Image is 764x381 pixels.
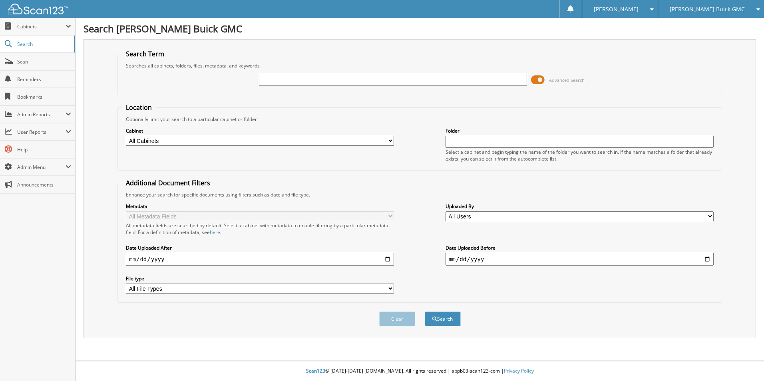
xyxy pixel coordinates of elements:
[8,4,68,14] img: scan123-logo-white.svg
[126,203,394,210] label: Metadata
[446,253,714,266] input: end
[17,181,71,188] span: Announcements
[17,76,71,83] span: Reminders
[126,244,394,251] label: Date Uploaded After
[122,50,168,58] legend: Search Term
[425,312,461,326] button: Search
[122,116,718,123] div: Optionally limit your search to a particular cabinet or folder
[446,149,714,162] div: Select a cabinet and begin typing the name of the folder you want to search in. If the name match...
[17,23,66,30] span: Cabinets
[670,7,745,12] span: [PERSON_NAME] Buick GMC
[17,41,70,48] span: Search
[17,129,66,135] span: User Reports
[379,312,415,326] button: Clear
[17,111,66,118] span: Admin Reports
[17,93,71,100] span: Bookmarks
[306,367,325,374] span: Scan123
[122,191,718,198] div: Enhance your search for specific documents using filters such as date and file type.
[126,127,394,134] label: Cabinet
[126,253,394,266] input: start
[210,229,220,236] a: here
[504,367,534,374] a: Privacy Policy
[17,164,66,171] span: Admin Menu
[76,361,764,381] div: © [DATE]-[DATE] [DOMAIN_NAME]. All rights reserved | appb03-scan123-com |
[126,222,394,236] div: All metadata fields are searched by default. Select a cabinet with metadata to enable filtering b...
[549,77,585,83] span: Advanced Search
[122,62,718,69] div: Searches all cabinets, folders, files, metadata, and keywords
[126,275,394,282] label: File type
[594,7,639,12] span: [PERSON_NAME]
[446,244,714,251] label: Date Uploaded Before
[446,127,714,134] label: Folder
[17,146,71,153] span: Help
[446,203,714,210] label: Uploaded By
[17,58,71,65] span: Scan
[122,179,214,187] legend: Additional Document Filters
[122,103,156,112] legend: Location
[84,22,756,35] h1: Search [PERSON_NAME] Buick GMC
